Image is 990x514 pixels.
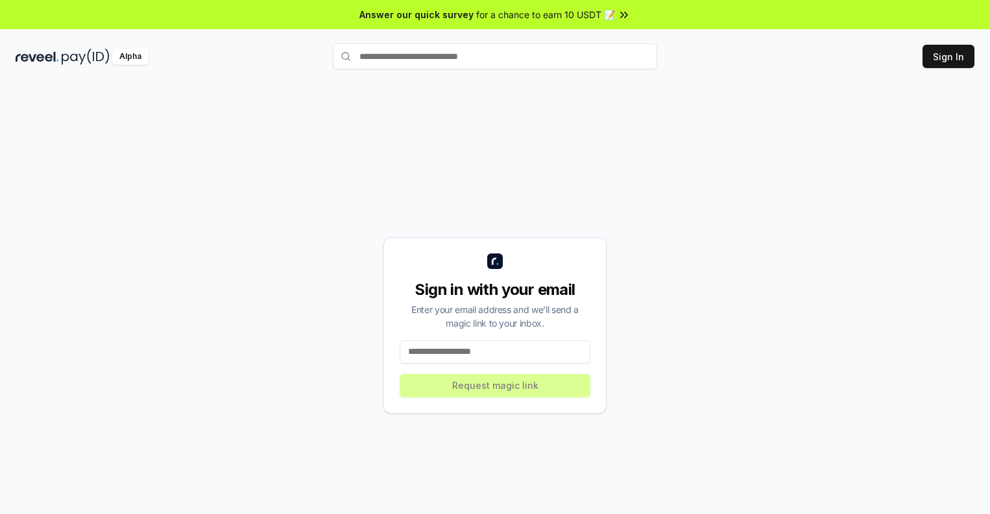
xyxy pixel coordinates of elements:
[487,253,503,269] img: logo_small
[16,49,59,65] img: reveel_dark
[359,8,474,21] span: Answer our quick survey
[923,45,974,68] button: Sign In
[476,8,615,21] span: for a chance to earn 10 USDT 📝
[62,49,110,65] img: pay_id
[112,49,149,65] div: Alpha
[400,279,590,300] div: Sign in with your email
[400,303,590,330] div: Enter your email address and we’ll send a magic link to your inbox.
